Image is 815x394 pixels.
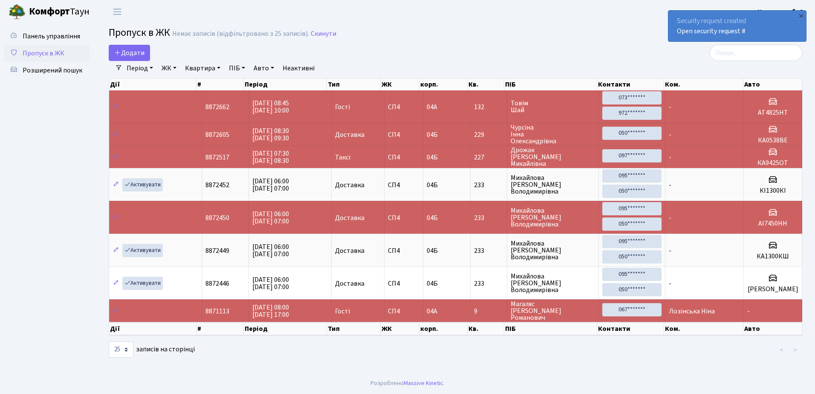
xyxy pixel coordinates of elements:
span: Доставка [335,131,364,138]
select: записів на сторінці [109,342,133,358]
span: [DATE] 08:30 [DATE] 09:30 [252,126,289,143]
span: 04А [427,307,437,316]
span: СП4 [388,308,419,315]
span: СП4 [388,154,419,161]
th: Тип [327,322,381,335]
span: 04Б [427,246,438,255]
a: Додати [109,45,150,61]
span: - [747,307,750,316]
span: Михайлова [PERSON_NAME] Володимирівна [511,207,595,228]
span: 8872517 [205,153,229,162]
th: ЖК [381,322,419,335]
a: Панель управління [4,28,90,45]
span: 04Б [427,213,438,223]
span: [DATE] 08:45 [DATE] 10:00 [252,98,289,115]
th: # [197,322,244,335]
span: - [669,102,671,112]
th: Кв. [468,78,504,90]
th: Дії [109,322,197,335]
span: - [669,213,671,223]
span: - [669,153,671,162]
a: Пропуск в ЖК [4,45,90,62]
span: 8872446 [205,279,229,288]
a: Розширений пошук [4,62,90,79]
div: Немає записів (відфільтровано з 25 записів). [172,30,309,38]
span: СП4 [388,131,419,138]
th: Авто [743,322,802,335]
span: Михайлова [PERSON_NAME] Володимирівна [511,273,595,293]
th: ПІБ [504,78,597,90]
a: ПІБ [225,61,249,75]
span: Магаляс [PERSON_NAME] Романович [511,301,595,321]
a: Активувати [122,178,163,191]
span: 8872449 [205,246,229,255]
span: СП4 [388,280,419,287]
span: 04Б [427,180,438,190]
a: Open security request # [677,26,746,36]
span: СП4 [388,214,419,221]
span: 04А [427,102,437,112]
span: [DATE] 06:00 [DATE] 07:00 [252,177,289,193]
th: Авто [743,78,802,90]
div: Розроблено . [370,379,445,388]
th: Період [244,322,327,335]
span: 233 [474,214,503,221]
span: [DATE] 06:00 [DATE] 07:00 [252,242,289,259]
span: Доставка [335,280,364,287]
a: Massive Kinetic [404,379,443,388]
span: Доставка [335,214,364,221]
h5: АІ7450НН [747,220,798,228]
th: ПІБ [504,322,597,335]
span: [DATE] 07:30 [DATE] 08:30 [252,149,289,165]
a: Період [123,61,156,75]
th: Контакти [597,78,664,90]
span: СП4 [388,182,419,188]
div: Security request created [668,11,806,41]
label: записів на сторінці [109,342,195,358]
span: 8871113 [205,307,229,316]
span: Додати [114,48,145,58]
span: 8872450 [205,213,229,223]
th: Тип [327,78,381,90]
span: 233 [474,182,503,188]
input: Пошук... [710,45,802,61]
span: [DATE] 06:00 [DATE] 07:00 [252,209,289,226]
h5: AT4825HT [747,109,798,117]
span: Гості [335,308,350,315]
span: 229 [474,131,503,138]
span: 233 [474,247,503,254]
a: Квартира [182,61,224,75]
span: СП4 [388,104,419,110]
th: Кв. [468,322,504,335]
span: 04Б [427,279,438,288]
a: ЖК [158,61,180,75]
div: × [797,12,805,20]
th: Ком. [664,78,743,90]
span: Дрожак [PERSON_NAME] Михайлівна [511,147,595,167]
span: - [669,130,671,139]
span: Гості [335,104,350,110]
a: Авто [250,61,277,75]
span: Доставка [335,182,364,188]
span: 04Б [427,130,438,139]
span: Панель управління [23,32,80,41]
span: - [669,246,671,255]
th: корп. [419,78,468,90]
span: 8872452 [205,180,229,190]
span: Чурсіна Інна Олександрівна [511,124,595,145]
th: Ком. [664,322,743,335]
th: ЖК [381,78,419,90]
th: # [197,78,244,90]
img: logo.png [9,3,26,20]
span: 8872662 [205,102,229,112]
span: 233 [474,280,503,287]
span: - [669,180,671,190]
span: [DATE] 08:00 [DATE] 17:00 [252,303,289,319]
th: корп. [419,322,468,335]
b: Комфорт [29,5,70,18]
span: 9 [474,308,503,315]
b: Консьєрж б. 4. [757,7,805,17]
span: Михайлова [PERSON_NAME] Володимирівна [511,174,595,195]
button: Переключити навігацію [107,5,128,19]
span: Пропуск в ЖК [23,49,64,58]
